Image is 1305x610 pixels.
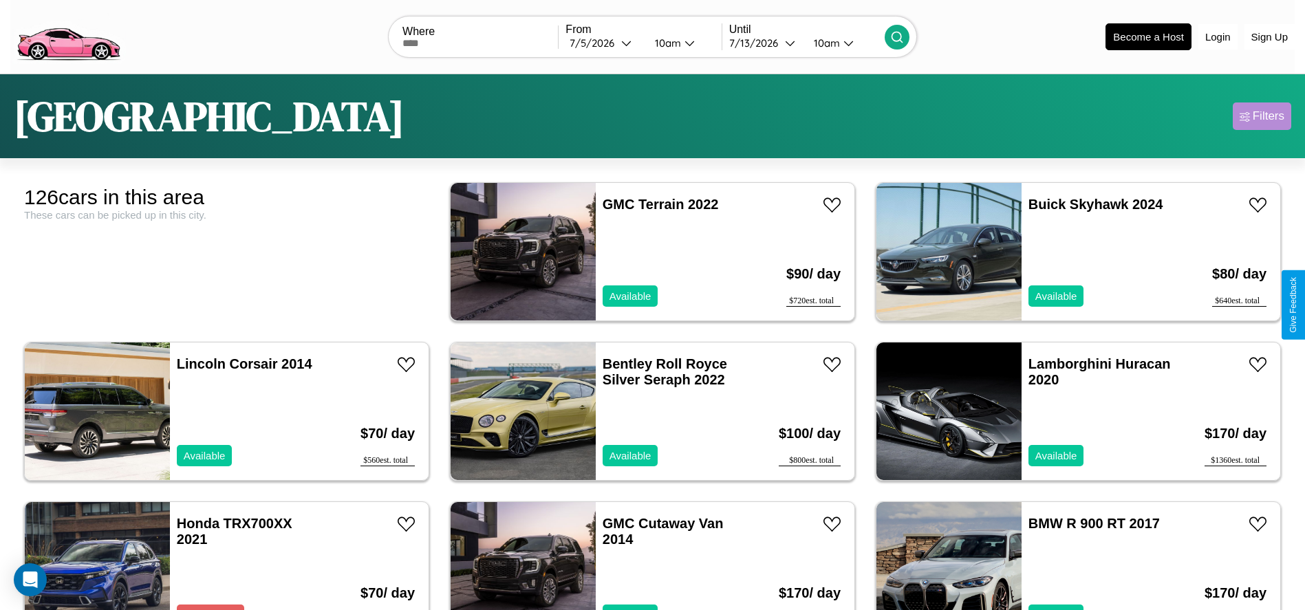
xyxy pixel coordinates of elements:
[14,88,405,144] h1: [GEOGRAPHIC_DATA]
[610,446,651,465] p: Available
[1205,412,1266,455] h3: $ 170 / day
[807,36,843,50] div: 10am
[1233,102,1291,130] button: Filters
[610,287,651,305] p: Available
[786,296,841,307] div: $ 720 est. total
[1028,197,1163,212] a: Buick Skyhawk 2024
[177,356,312,371] a: Lincoln Corsair 2014
[570,36,621,50] div: 7 / 5 / 2026
[1288,277,1298,333] div: Give Feedback
[603,356,727,387] a: Bentley Roll Royce Silver Seraph 2022
[1035,446,1077,465] p: Available
[1205,455,1266,466] div: $ 1360 est. total
[360,412,415,455] h3: $ 70 / day
[565,36,643,50] button: 7/5/2026
[729,23,885,36] label: Until
[1212,296,1266,307] div: $ 640 est. total
[24,209,429,221] div: These cars can be picked up in this city.
[603,197,719,212] a: GMC Terrain 2022
[603,516,724,547] a: GMC Cutaway Van 2014
[1028,516,1160,531] a: BMW R 900 RT 2017
[1253,109,1284,123] div: Filters
[402,25,558,38] label: Where
[24,186,429,209] div: 126 cars in this area
[177,516,292,547] a: Honda TRX700XX 2021
[360,455,415,466] div: $ 560 est. total
[1106,23,1191,50] button: Become a Host
[1198,24,1238,50] button: Login
[184,446,226,465] p: Available
[10,7,126,64] img: logo
[729,36,785,50] div: 7 / 13 / 2026
[1244,24,1295,50] button: Sign Up
[1035,287,1077,305] p: Available
[779,412,841,455] h3: $ 100 / day
[565,23,721,36] label: From
[648,36,684,50] div: 10am
[803,36,885,50] button: 10am
[14,563,47,596] div: Open Intercom Messenger
[644,36,722,50] button: 10am
[1028,356,1171,387] a: Lamborghini Huracan 2020
[786,252,841,296] h3: $ 90 / day
[779,455,841,466] div: $ 800 est. total
[1212,252,1266,296] h3: $ 80 / day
